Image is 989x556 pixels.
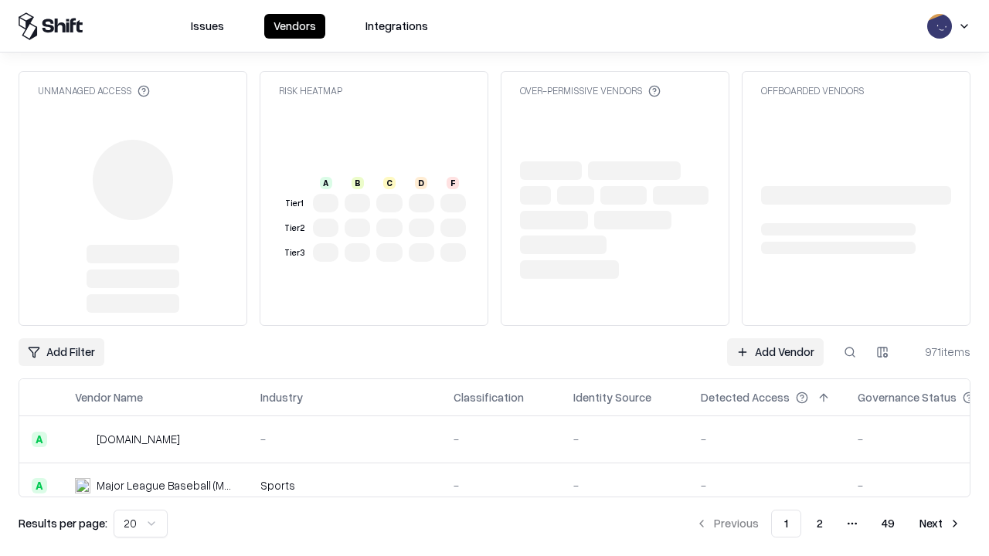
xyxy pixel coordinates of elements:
[264,14,325,39] button: Vendors
[282,246,307,259] div: Tier 3
[858,389,957,405] div: Governance Status
[520,84,661,97] div: Over-Permissive Vendors
[260,389,303,405] div: Industry
[447,177,459,189] div: F
[19,515,107,531] p: Results per page:
[260,431,429,447] div: -
[282,222,307,235] div: Tier 2
[182,14,233,39] button: Issues
[352,177,364,189] div: B
[32,432,47,447] div: A
[727,338,824,366] a: Add Vendor
[97,477,236,493] div: Major League Baseball (MLB)
[573,477,676,493] div: -
[32,478,47,493] div: A
[383,177,396,189] div: C
[573,431,676,447] div: -
[260,477,429,493] div: Sports
[279,84,342,97] div: Risk Heatmap
[454,389,524,405] div: Classification
[75,432,90,447] img: pathfactory.com
[97,431,180,447] div: [DOMAIN_NAME]
[356,14,437,39] button: Integrations
[701,431,833,447] div: -
[320,177,332,189] div: A
[75,389,143,405] div: Vendor Name
[75,478,90,493] img: Major League Baseball (MLB)
[909,344,970,360] div: 971 items
[454,477,549,493] div: -
[686,510,970,537] nav: pagination
[573,389,651,405] div: Identity Source
[701,477,833,493] div: -
[282,197,307,210] div: Tier 1
[804,510,835,537] button: 2
[869,510,907,537] button: 49
[701,389,790,405] div: Detected Access
[771,510,801,537] button: 1
[910,510,970,537] button: Next
[454,431,549,447] div: -
[19,338,104,366] button: Add Filter
[761,84,864,97] div: Offboarded Vendors
[38,84,150,97] div: Unmanaged Access
[415,177,427,189] div: D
